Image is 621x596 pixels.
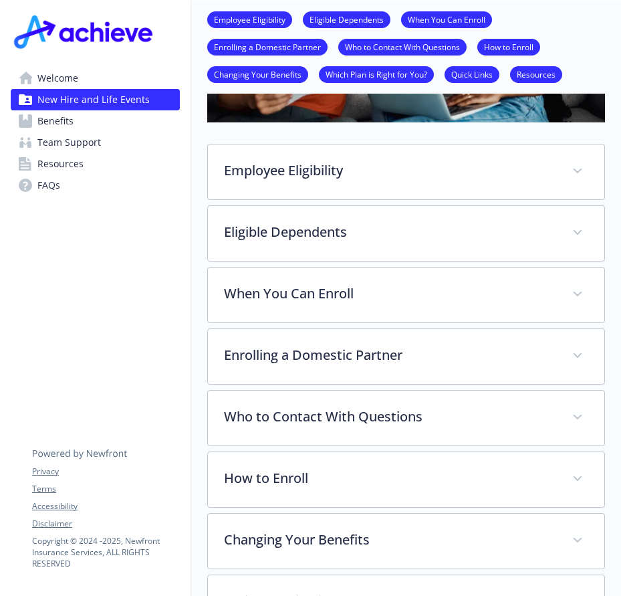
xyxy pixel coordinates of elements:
[338,40,467,53] a: Who to Contact With Questions
[37,132,101,153] span: Team Support
[11,175,180,196] a: FAQs
[224,345,556,365] p: Enrolling a Domestic Partner
[11,132,180,153] a: Team Support
[224,468,556,488] p: How to Enroll
[11,89,180,110] a: New Hire and Life Events
[303,13,390,25] a: Eligible Dependents
[319,68,434,80] a: Which Plan is Right for You?
[32,483,179,495] a: Terms
[37,153,84,175] span: Resources
[11,110,180,132] a: Benefits
[224,530,556,550] p: Changing Your Benefits
[510,68,562,80] a: Resources
[445,68,499,80] a: Quick Links
[37,68,78,89] span: Welcome
[477,40,540,53] a: How to Enroll
[208,329,604,384] div: Enrolling a Domestic Partner
[207,13,292,25] a: Employee Eligibility
[208,206,604,261] div: Eligible Dependents
[208,514,604,569] div: Changing Your Benefits
[208,268,604,322] div: When You Can Enroll
[207,40,328,53] a: Enrolling a Domestic Partner
[11,153,180,175] a: Resources
[37,110,74,132] span: Benefits
[32,535,179,569] p: Copyright © 2024 - 2025 , Newfront Insurance Services, ALL RIGHTS RESERVED
[37,89,150,110] span: New Hire and Life Events
[224,284,556,304] p: When You Can Enroll
[208,391,604,445] div: Who to Contact With Questions
[208,144,604,199] div: Employee Eligibility
[32,500,179,512] a: Accessibility
[224,161,556,181] p: Employee Eligibility
[224,222,556,242] p: Eligible Dependents
[11,68,180,89] a: Welcome
[32,518,179,530] a: Disclaimer
[401,13,492,25] a: When You Can Enroll
[208,452,604,507] div: How to Enroll
[207,68,308,80] a: Changing Your Benefits
[224,407,556,427] p: Who to Contact With Questions
[37,175,60,196] span: FAQs
[32,466,179,478] a: Privacy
